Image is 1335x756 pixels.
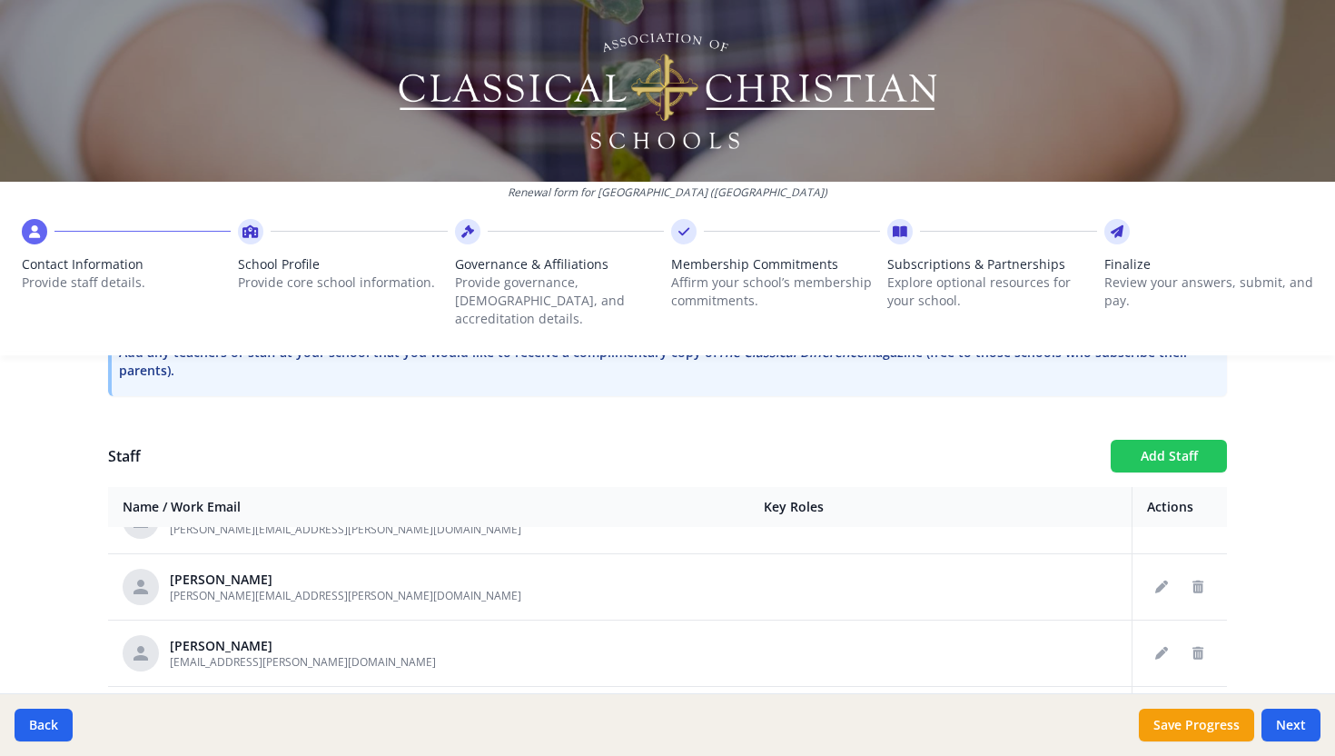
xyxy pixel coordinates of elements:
th: Name / Work Email [108,487,749,528]
img: Logo [396,27,940,154]
span: [PERSON_NAME][EMAIL_ADDRESS][PERSON_NAME][DOMAIN_NAME] [170,588,521,603]
span: Subscriptions & Partnerships [887,255,1096,274]
div: [PERSON_NAME] [170,571,521,589]
p: Affirm your school’s membership commitments. [671,274,880,310]
button: Add Staff [1111,440,1227,472]
th: Actions [1132,487,1228,528]
p: Provide governance, [DEMOGRAPHIC_DATA], and accreditation details. [455,274,664,328]
button: Edit staff [1147,639,1176,668]
span: Governance & Affiliations [455,255,664,274]
div: [PERSON_NAME] [170,637,436,655]
button: Delete staff [1183,572,1212,602]
p: Provide staff details. [22,274,231,292]
button: Back [15,709,73,741]
span: School Profile [238,255,447,274]
span: Finalize [1104,255,1313,274]
h1: Staff [108,445,1096,467]
span: Membership Commitments [671,255,880,274]
span: Contact Information [22,255,231,274]
span: [PERSON_NAME][EMAIL_ADDRESS][PERSON_NAME][DOMAIN_NAME] [170,522,521,537]
p: Explore optional resources for your school. [887,274,1096,310]
button: Save Progress [1139,709,1254,741]
button: Delete staff [1183,639,1212,668]
button: Next [1261,709,1320,741]
span: [EMAIL_ADDRESS][PERSON_NAME][DOMAIN_NAME] [170,654,436,670]
button: Edit staff [1147,572,1176,602]
th: Key Roles [749,487,1132,528]
p: Review your answers, submit, and pay. [1104,274,1313,310]
p: Provide core school information. [238,274,447,292]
